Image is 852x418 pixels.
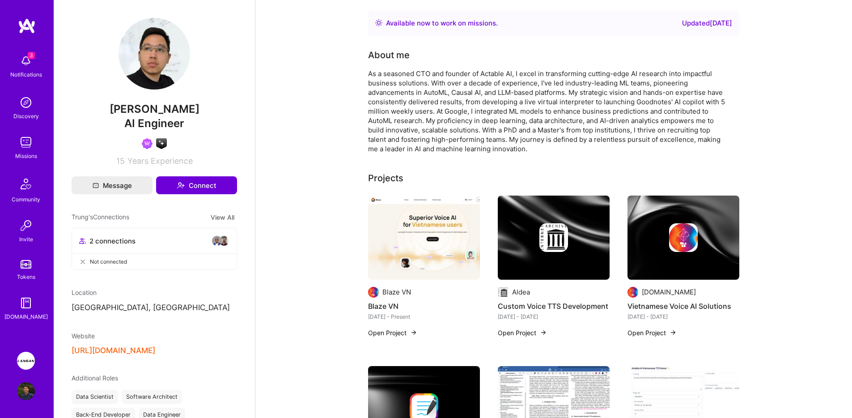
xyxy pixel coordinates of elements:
[72,346,155,355] button: [URL][DOMAIN_NAME]
[17,272,35,282] div: Tokens
[79,258,86,265] i: icon CloseGray
[18,18,36,34] img: logo
[627,287,638,298] img: Company logo
[19,235,33,244] div: Invite
[368,328,417,337] button: Open Project
[627,196,739,280] img: cover
[15,173,37,195] img: Community
[17,352,35,370] img: Langan: AI-Copilot for Environmental Site Assessment
[368,69,726,154] div: As a seasoned CTO and founder of Actable AI, I excel in transforming cutting-edge AI research int...
[72,228,237,270] button: 2 connectionsavataravatarNot connected
[17,382,35,400] img: User Avatar
[15,151,37,161] div: Missions
[17,52,35,70] img: bell
[15,352,37,370] a: Langan: AI-Copilot for Environmental Site Assessment
[4,312,48,321] div: [DOMAIN_NAME]
[10,70,42,79] div: Notifications
[208,212,237,222] button: View All
[368,48,410,62] div: About me
[116,156,125,166] span: 15
[142,138,153,149] img: Been on Mission
[498,287,509,298] img: Company logo
[498,312,610,321] div: [DATE] - [DATE]
[627,300,739,312] h4: Vietnamese Voice AI Solutions
[539,223,568,252] img: Company logo
[72,390,118,404] div: Data Scientist
[382,287,411,297] div: Blaze VN
[72,303,237,313] p: [GEOGRAPHIC_DATA], [GEOGRAPHIC_DATA]
[79,238,86,244] i: icon Collaborator
[368,171,403,185] div: Projects
[13,111,39,121] div: Discovery
[627,312,739,321] div: [DATE] - [DATE]
[72,102,237,116] span: [PERSON_NAME]
[177,181,185,189] i: icon Connect
[17,94,35,111] img: discovery
[156,138,167,149] img: A.I. guild
[28,52,35,59] span: 3
[124,117,184,130] span: AI Engineer
[212,235,222,246] img: avatar
[642,287,696,297] div: [DOMAIN_NAME]
[15,382,37,400] a: User Avatar
[410,329,417,336] img: arrow-right
[627,328,677,337] button: Open Project
[219,235,229,246] img: avatar
[90,257,127,266] span: Not connected
[17,217,35,235] img: Invite
[12,195,40,204] div: Community
[21,260,31,269] img: tokens
[122,390,182,404] div: Software Architect
[498,196,610,280] img: cover
[498,300,610,312] h4: Custom Voice TTS Development
[669,223,698,252] img: Company logo
[89,236,136,246] span: 2 connections
[375,19,382,26] img: Availability
[368,196,480,280] img: Blaze VN
[368,287,379,298] img: Company logo
[72,374,118,382] span: Additional Roles
[156,176,237,194] button: Connect
[72,176,153,194] button: Message
[93,182,99,188] i: icon Mail
[540,329,547,336] img: arrow-right
[682,18,732,29] div: Updated [DATE]
[368,300,480,312] h4: Blaze VN
[127,156,193,166] span: Years Experience
[512,287,530,297] div: Aldea
[72,212,129,222] span: Trung's Connections
[368,312,480,321] div: [DATE] - Present
[72,332,95,340] span: Website
[119,18,190,90] img: User Avatar
[386,18,498,29] div: Available now to work on missions .
[72,288,237,297] div: Location
[498,328,547,337] button: Open Project
[17,133,35,151] img: teamwork
[17,294,35,312] img: guide book
[670,329,677,336] img: arrow-right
